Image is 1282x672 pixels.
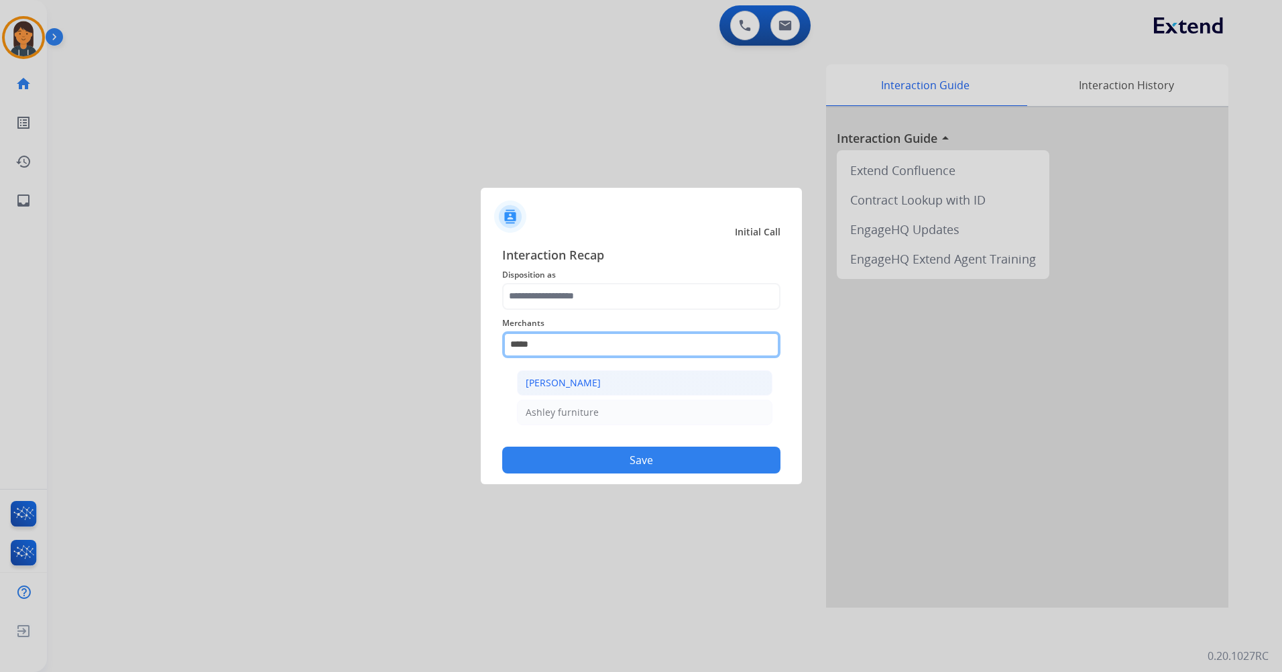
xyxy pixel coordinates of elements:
img: contactIcon [494,201,526,233]
span: Initial Call [735,225,780,239]
span: Interaction Recap [502,245,780,267]
span: Disposition as [502,267,780,283]
button: Save [502,447,780,473]
span: Merchants [502,315,780,331]
div: Ashley furniture [526,406,599,419]
div: [PERSON_NAME] [526,376,601,390]
p: 0.20.1027RC [1208,648,1269,664]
